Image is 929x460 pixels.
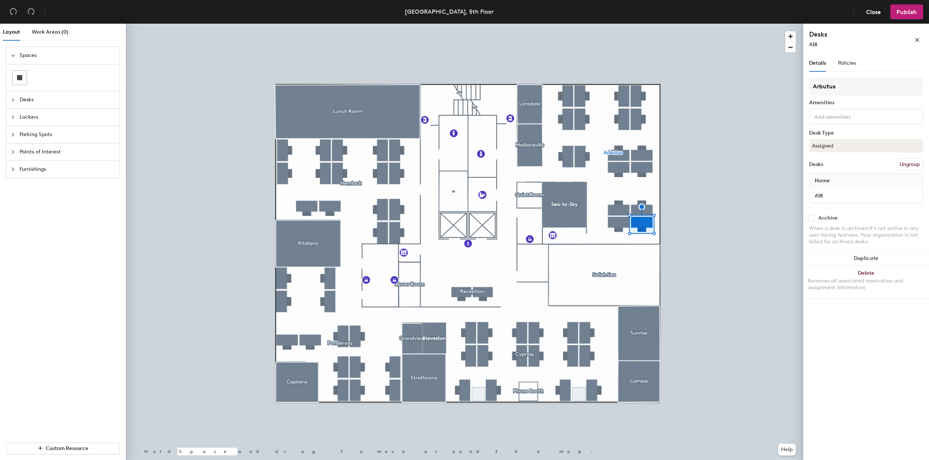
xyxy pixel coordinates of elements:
[896,158,923,171] button: Ungroup
[809,30,891,39] h4: Desks
[803,251,929,266] button: Duplicate
[20,126,115,143] span: Parking Spots
[809,139,923,152] button: Assigned
[811,174,834,187] span: Name
[3,29,20,35] span: Layout
[915,37,920,43] span: close
[866,9,881,16] span: Close
[890,4,923,19] button: Publish
[20,143,115,160] span: Points of Interest
[811,190,921,201] input: Unnamed desk
[11,98,15,102] span: collapsed
[10,8,17,15] span: undo
[11,150,15,154] span: collapsed
[11,53,15,58] span: expanded
[20,161,115,178] span: Furnishings
[405,7,494,16] div: [GEOGRAPHIC_DATA], 5th Floor
[809,41,817,48] span: A18
[11,167,15,172] span: collapsed
[11,115,15,119] span: collapsed
[809,100,923,106] div: Amenities
[818,215,838,221] div: Archive
[896,9,917,16] span: Publish
[860,4,887,19] button: Close
[24,4,38,19] button: Redo (⌘ + ⇧ + Z)
[838,60,856,66] span: Policies
[809,162,823,168] div: Desks
[20,47,115,64] span: Spaces
[32,29,68,35] span: Work Areas (0)
[46,445,88,451] span: Custom Resource
[813,112,879,121] input: Add amenities
[6,443,120,454] button: Custom Resource
[20,109,115,126] span: Lockers
[808,278,925,291] div: Removes all associated reservation and assignment information
[20,91,115,108] span: Desks
[803,266,929,298] button: DeleteRemoves all associated reservation and assignment information
[11,132,15,137] span: collapsed
[778,444,796,456] button: Help
[809,130,923,136] div: Desk Type
[809,225,923,245] div: When a desk is archived it's not active in any user-facing features. Your organization is not bil...
[6,4,21,19] button: Undo (⌘ + Z)
[809,60,826,66] span: Details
